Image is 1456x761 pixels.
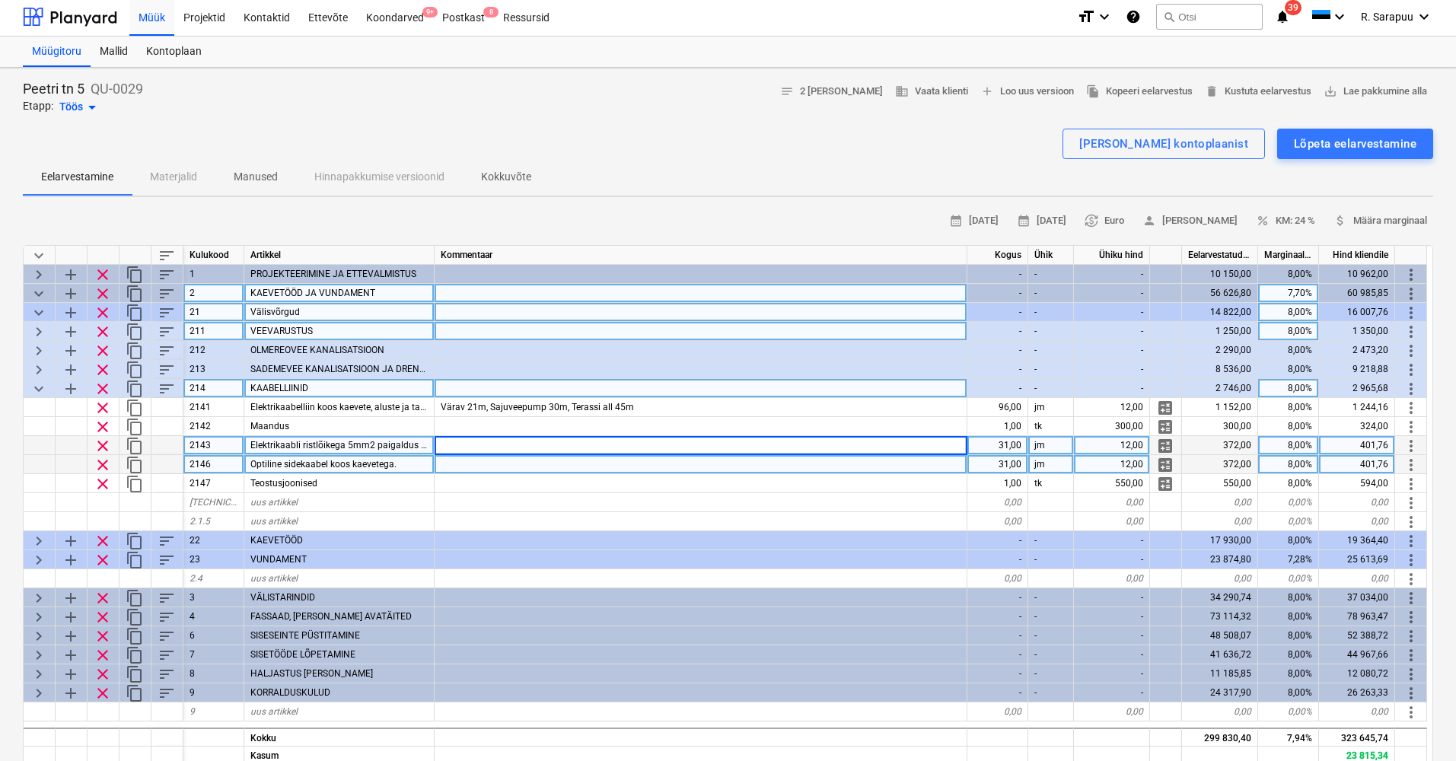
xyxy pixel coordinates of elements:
span: attach_money [1333,214,1347,228]
div: 0,00 [967,569,1028,588]
span: Dubleeri kategooriat [126,266,144,284]
div: - [1074,284,1150,303]
div: 8,00% [1258,322,1319,341]
div: 2 965,68 [1319,379,1395,398]
span: Rohkem toiminguid [1402,532,1420,550]
span: Dubleeri kategooriat [126,361,144,379]
button: KM: 24 % [1250,209,1321,233]
span: Laienda kategooriat [30,323,48,341]
button: 2 [PERSON_NAME] [774,80,889,103]
div: 300,00 [1074,417,1150,436]
span: Laienda kategooriat [30,589,48,607]
div: 12,00 [1074,455,1150,474]
button: Määra marginaal [1327,209,1433,233]
div: 8,00% [1258,436,1319,455]
span: Sorteeri read kategooriasiseselt [158,589,176,607]
div: - [967,360,1028,379]
div: - [1074,588,1150,607]
div: - [967,607,1028,626]
div: - [967,379,1028,398]
div: 17 930,00 [1182,531,1258,550]
span: Dubleeri kategooriat [126,285,144,303]
p: Kokkuvõte [481,169,531,185]
span: Rohkem toiminguid [1402,361,1420,379]
div: 96,00 [967,398,1028,417]
span: Halda rea detailset jaotust [1156,418,1174,436]
div: 0,00% [1258,512,1319,531]
span: Rohkem toiminguid [1402,456,1420,474]
div: - [1028,360,1074,379]
span: percent [1256,214,1270,228]
div: Artikkel [244,246,435,265]
div: - [967,284,1028,303]
div: 14 822,00 [1182,303,1258,322]
span: Lisa reale alamkategooria [62,342,80,360]
span: Lisa reale alamkategooria [62,323,80,341]
div: - [967,550,1028,569]
span: Laienda kategooriat [30,361,48,379]
div: - [1074,531,1150,550]
div: 37 034,00 [1319,588,1395,607]
div: - [1074,379,1150,398]
div: 214 [183,379,244,398]
div: 0,00% [1258,569,1319,588]
span: Sorteeri read tabelis [158,247,176,265]
div: 12,00 [1074,436,1150,455]
span: Dubleeri kategooriat [126,532,144,550]
div: - [1074,550,1150,569]
div: 8,00% [1258,379,1319,398]
div: - [1028,531,1074,550]
span: calendar_month [1017,214,1031,228]
div: 31,00 [967,455,1028,474]
div: - [967,626,1028,645]
span: Laienda kategooriat [30,342,48,360]
span: Eemalda rida [94,475,112,493]
span: Sorteeri read kategooriasiseselt [158,361,176,379]
div: 10 962,00 [1319,265,1395,284]
span: Rohkem toiminguid [1402,399,1420,417]
div: 0,00 [967,493,1028,512]
div: 8,00% [1258,531,1319,550]
span: currency_exchange [1085,214,1098,228]
span: Kustuta eelarvestus [1205,83,1311,100]
div: 22 [183,531,244,550]
span: Dubleeri rida [126,456,144,474]
div: 8,00% [1258,474,1319,493]
div: - [1028,607,1074,626]
span: Ahenda kategooria [30,304,48,322]
a: Kontoplaan [137,37,211,67]
div: 372,00 [1182,436,1258,455]
span: Laienda kategooriat [30,551,48,569]
span: Rohkem toiminguid [1402,323,1420,341]
div: 21 [183,303,244,322]
div: 3 [183,588,244,607]
span: Sorteeri read kategooriasiseselt [158,380,176,398]
span: Vaata klienti [895,83,968,100]
span: Dubleeri rida [126,437,144,455]
div: 25 613,69 [1319,550,1395,569]
div: 1 152,00 [1182,398,1258,417]
div: - [1074,341,1150,360]
div: - [1028,303,1074,322]
p: Manused [234,169,278,185]
span: Lisa reale alamkategooria [62,285,80,303]
span: Eemalda rida [94,380,112,398]
span: Halda rea detailset jaotust [1156,475,1174,493]
span: Ahenda kategooria [30,380,48,398]
span: Sorteeri read kategooriasiseselt [158,304,176,322]
div: - [1028,379,1074,398]
span: Kopeeri eelarvestus [1086,83,1193,100]
span: Halda rea detailset jaotust [1156,399,1174,417]
span: Rohkem toiminguid [1402,513,1420,531]
div: - [967,303,1028,322]
a: Mallid [91,37,137,67]
span: save_alt [1324,84,1337,98]
span: Dubleeri kategooriat [126,380,144,398]
div: - [967,322,1028,341]
span: Eemalda rida [94,285,112,303]
button: [DATE] [1011,209,1072,233]
span: Dubleeri kategooriat [126,323,144,341]
div: Kommentaar [435,246,967,265]
div: 2 746,00 [1182,379,1258,398]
